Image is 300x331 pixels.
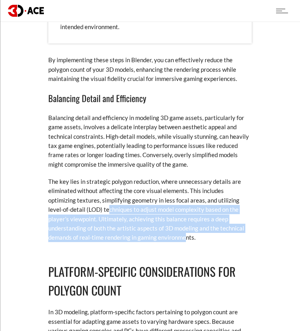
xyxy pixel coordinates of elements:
p: Balancing detail and efficiency in modeling 3D game assets, particularly for game assets, involve... [48,113,252,169]
p: By implementing these steps in Blender, you can effectively reduce the polygon count of your 3D m... [48,55,252,83]
p: The key lies in strategic polygon reduction, where unnecessary details are eliminated without aff... [48,177,252,242]
h2: Platform-Specific Considerations for Polygon Count [48,262,252,300]
img: logo dark [8,5,44,16]
h3: Balancing Detail and Efficiency [48,91,252,105]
